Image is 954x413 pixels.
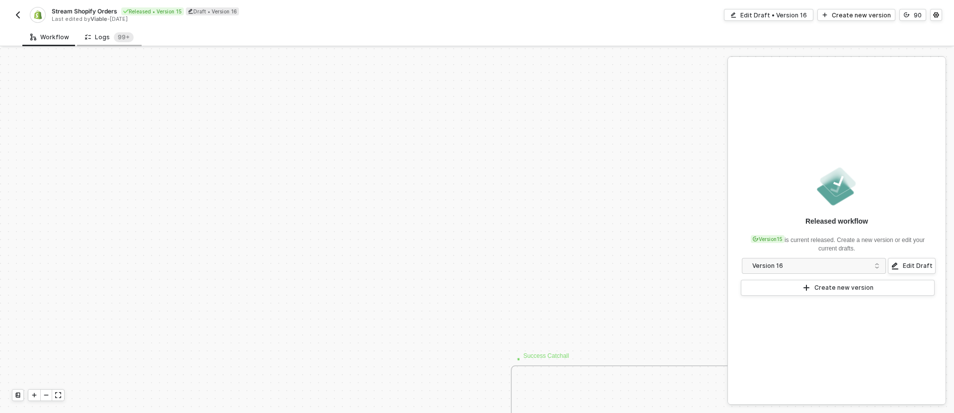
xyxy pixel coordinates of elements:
div: is current released. Create a new version or edit your current drafts. [740,230,934,253]
div: Create new version [832,11,891,19]
div: Version 16 [752,260,869,271]
span: icon-settings [933,12,939,18]
span: icon-edit [188,8,193,14]
div: Workflow [30,33,69,41]
span: icon-minus [43,392,49,398]
button: 90 [899,9,926,21]
div: Last edited by - [DATE] [52,15,476,23]
span: icon-play [31,392,37,398]
button: back [12,9,24,21]
span: icon-edit [891,262,899,270]
div: Edit Draft • Version 16 [740,11,807,19]
div: Version 15 [751,235,785,243]
div: Draft • Version 16 [186,7,239,15]
div: Create new version [814,284,874,292]
div: Released workflow [805,216,868,226]
span: icon-play [802,284,810,292]
img: back [14,11,22,19]
span: Stream Shopify Orders [52,7,117,15]
span: · [516,342,521,374]
span: icon-versioning [753,236,759,242]
button: Create new version [741,280,935,296]
img: integration-icon [33,10,42,19]
span: icon-edit [730,12,736,18]
span: icon-versioning [904,12,910,18]
div: Released • Version 15 [121,7,184,15]
button: Create new version [817,9,895,21]
div: Edit Draft [903,262,933,270]
sup: 1038 [114,32,134,42]
div: Logs [85,32,134,42]
span: Viable [90,15,107,22]
div: 90 [914,11,922,19]
div: Success Catchall [516,351,575,374]
button: Edit Draft • Version 16 [724,9,813,21]
button: Edit Draft [888,258,936,274]
span: icon-play [822,12,828,18]
img: released.png [815,165,859,208]
span: icon-expand [55,392,61,398]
